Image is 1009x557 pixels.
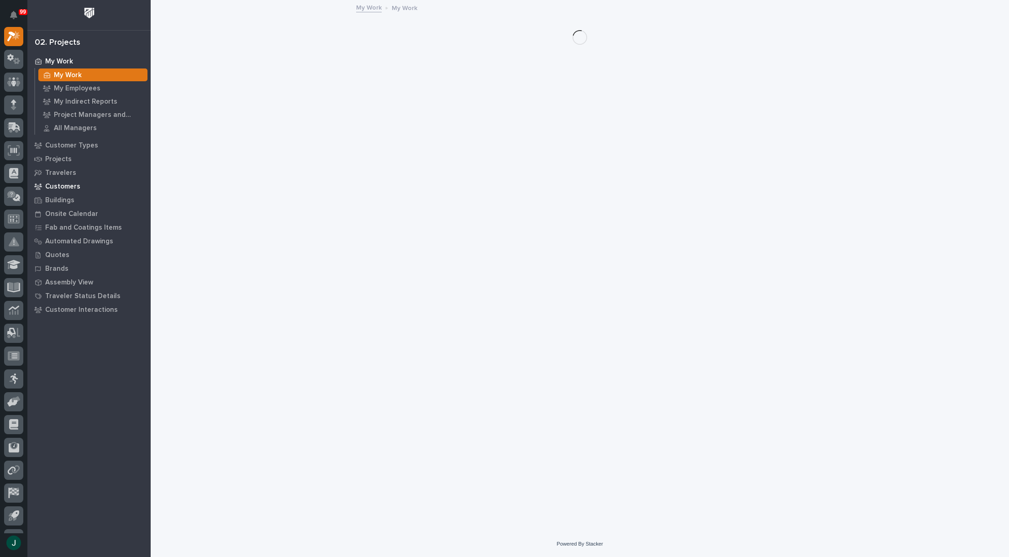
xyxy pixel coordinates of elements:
[45,265,68,273] p: Brands
[81,5,98,21] img: Workspace Logo
[45,224,122,232] p: Fab and Coatings Items
[54,98,117,106] p: My Indirect Reports
[54,71,82,79] p: My Work
[35,95,151,108] a: My Indirect Reports
[27,289,151,303] a: Traveler Status Details
[45,183,80,191] p: Customers
[35,38,80,48] div: 02. Projects
[392,2,417,12] p: My Work
[45,155,72,163] p: Projects
[35,68,151,81] a: My Work
[54,84,100,93] p: My Employees
[27,248,151,262] a: Quotes
[45,251,69,259] p: Quotes
[557,541,603,546] a: Powered By Stacker
[45,278,93,287] p: Assembly View
[54,124,97,132] p: All Managers
[45,306,118,314] p: Customer Interactions
[45,210,98,218] p: Onsite Calendar
[27,152,151,166] a: Projects
[20,9,26,15] p: 99
[4,533,23,552] button: users-avatar
[35,121,151,134] a: All Managers
[27,166,151,179] a: Travelers
[356,2,382,12] a: My Work
[27,221,151,234] a: Fab and Coatings Items
[45,169,76,177] p: Travelers
[27,193,151,207] a: Buildings
[27,303,151,316] a: Customer Interactions
[11,11,23,26] div: Notifications99
[27,262,151,275] a: Brands
[45,58,73,66] p: My Work
[45,196,74,205] p: Buildings
[35,108,151,121] a: Project Managers and Engineers
[45,237,113,246] p: Automated Drawings
[45,292,121,300] p: Traveler Status Details
[27,179,151,193] a: Customers
[27,234,151,248] a: Automated Drawings
[27,275,151,289] a: Assembly View
[27,207,151,221] a: Onsite Calendar
[54,111,144,119] p: Project Managers and Engineers
[45,142,98,150] p: Customer Types
[35,82,151,95] a: My Employees
[4,5,23,25] button: Notifications
[27,54,151,68] a: My Work
[27,138,151,152] a: Customer Types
